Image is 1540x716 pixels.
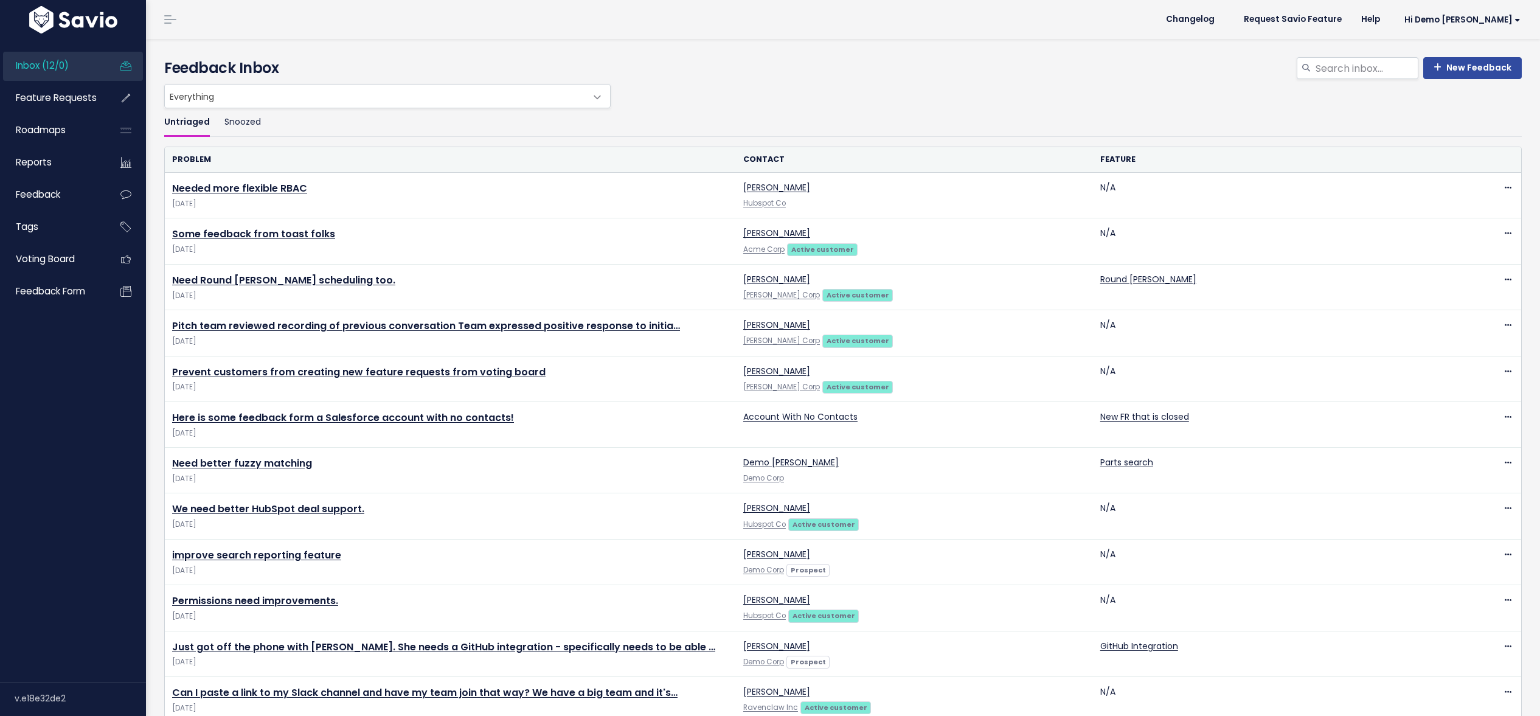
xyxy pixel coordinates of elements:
a: Prevent customers from creating new feature requests from voting board [172,365,546,379]
td: N/A [1093,173,1450,218]
a: New Feedback [1423,57,1522,79]
ul: Filter feature requests [164,108,1522,137]
a: Active customer [788,609,859,621]
span: [DATE] [172,610,729,623]
a: Permissions need improvements. [172,594,338,608]
a: We need better HubSpot deal support. [172,502,364,516]
span: [DATE] [172,518,729,531]
a: Pitch team reviewed recording of previous conversation Team expressed positive response to initia… [172,319,680,333]
td: N/A [1093,493,1450,539]
span: [DATE] [172,656,729,669]
a: Feedback [3,181,101,209]
a: New FR that is closed [1100,411,1189,423]
a: Inbox (12/0) [3,52,101,80]
a: Hubspot Co [743,611,786,620]
a: Account With No Contacts [743,411,858,423]
a: Demo Corp [743,657,784,667]
span: [DATE] [172,381,729,394]
a: Active customer [787,243,858,255]
span: Feedback [16,188,60,201]
td: N/A [1093,310,1450,356]
a: improve search reporting feature [172,548,341,562]
img: logo-white.9d6f32f41409.svg [26,6,120,33]
a: [PERSON_NAME] [743,502,810,514]
strong: Active customer [791,245,854,254]
a: Demo Corp [743,565,784,575]
a: Ravenclaw Inc [743,703,798,712]
strong: Active customer [793,520,855,529]
span: [DATE] [172,290,729,302]
a: Acme Corp [743,245,785,254]
a: [PERSON_NAME] [743,273,810,285]
a: Demo [PERSON_NAME] [743,456,839,468]
a: Here is some feedback form a Salesforce account with no contacts! [172,411,514,425]
a: Feedback form [3,277,101,305]
a: Roadmaps [3,116,101,144]
span: Everything [164,84,611,108]
td: N/A [1093,585,1450,631]
a: Needed more flexible RBAC [172,181,307,195]
a: Active customer [800,701,871,713]
span: [DATE] [172,198,729,210]
a: Round [PERSON_NAME] [1100,273,1196,285]
span: Everything [165,85,586,108]
a: Some feedback from toast folks [172,227,335,241]
td: N/A [1093,356,1450,401]
span: Voting Board [16,252,75,265]
span: [DATE] [172,565,729,577]
input: Search inbox... [1314,57,1418,79]
strong: Active customer [805,703,867,712]
strong: Prospect [791,565,826,575]
a: Feature Requests [3,84,101,112]
a: [PERSON_NAME] [743,594,810,606]
a: [PERSON_NAME] Corp [743,336,820,346]
a: [PERSON_NAME] Corp [743,382,820,392]
a: Help [1351,10,1390,29]
a: Prospect [786,563,830,575]
div: v.e18e32de2 [15,683,146,714]
strong: Active customer [827,382,889,392]
a: [PERSON_NAME] [743,686,810,698]
a: Parts search [1100,456,1153,468]
span: [DATE] [172,427,729,440]
a: Can I paste a link to my Slack channel and have my team join that way? We have a big team and it's… [172,686,678,700]
a: [PERSON_NAME] [743,548,810,560]
span: Feedback form [16,285,85,297]
a: Active customer [822,334,893,346]
strong: Prospect [791,657,826,667]
th: Problem [165,147,736,172]
h4: Feedback Inbox [164,57,1522,79]
a: Reports [3,148,101,176]
span: [DATE] [172,473,729,485]
a: Hubspot Co [743,198,786,208]
a: [PERSON_NAME] [743,640,810,652]
td: N/A [1093,218,1450,264]
a: [PERSON_NAME] Corp [743,290,820,300]
a: Untriaged [164,108,210,137]
span: Roadmaps [16,123,66,136]
a: GitHub Integration [1100,640,1178,652]
strong: Active customer [793,611,855,620]
span: [DATE] [172,335,729,348]
a: [PERSON_NAME] [743,227,810,239]
a: [PERSON_NAME] [743,319,810,331]
span: Hi Demo [PERSON_NAME] [1404,15,1521,24]
a: Hubspot Co [743,520,786,529]
span: [DATE] [172,243,729,256]
a: Demo Corp [743,473,784,483]
a: Voting Board [3,245,101,273]
td: N/A [1093,539,1450,585]
a: [PERSON_NAME] [743,181,810,193]
a: Prospect [786,655,830,667]
a: Active customer [822,380,893,392]
th: Contact [736,147,1093,172]
a: Hi Demo [PERSON_NAME] [1390,10,1530,29]
span: [DATE] [172,702,729,715]
a: Request Savio Feature [1234,10,1351,29]
span: Reports [16,156,52,169]
th: Feature [1093,147,1450,172]
a: Need better fuzzy matching [172,456,312,470]
a: Need Round [PERSON_NAME] scheduling too. [172,273,395,287]
a: Just got off the phone with [PERSON_NAME]. She needs a GitHub integration - specifically needs to... [172,640,715,654]
a: Tags [3,213,101,241]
